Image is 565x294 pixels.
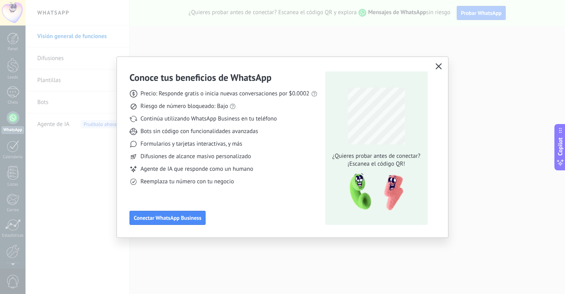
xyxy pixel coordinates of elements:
span: Agente de IA que responde como un humano [140,165,253,173]
span: ¡Escanea el código QR! [330,160,423,168]
span: ¿Quieres probar antes de conectar? [330,152,423,160]
span: Precio: Responde gratis o inicia nuevas conversaciones por $0.0002 [140,90,310,98]
img: qr-pic-1x.png [343,171,405,213]
h3: Conoce tus beneficios de WhatsApp [129,71,272,84]
span: Conectar WhatsApp Business [134,215,201,221]
span: Bots sin código con funcionalidades avanzadas [140,128,258,135]
span: Riesgo de número bloqueado: Bajo [140,102,228,110]
button: Conectar WhatsApp Business [129,211,206,225]
span: Continúa utilizando WhatsApp Business en tu teléfono [140,115,277,123]
span: Difusiones de alcance masivo personalizado [140,153,251,161]
span: Copilot [556,137,564,155]
span: Reemplaza tu número con tu negocio [140,178,234,186]
span: Formularios y tarjetas interactivas, y más [140,140,242,148]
